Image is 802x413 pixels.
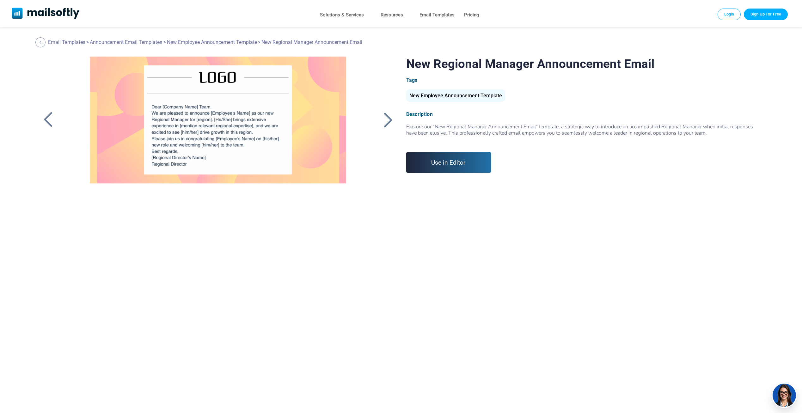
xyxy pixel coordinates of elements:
a: Resources [381,10,403,20]
a: Login [718,9,741,20]
a: Use in Editor [406,152,491,173]
a: Solutions & Services [320,10,364,20]
a: Email Templates [419,10,455,20]
a: Mailsoftly [12,8,80,20]
a: Back [40,112,56,128]
a: Back [35,37,47,47]
a: Pricing [464,10,479,20]
div: Tags [406,77,762,83]
a: New Employee Announcement Template [167,39,257,45]
a: Announcement Email Templates [90,39,162,45]
a: New Regional Manager Announcement Email [76,57,360,215]
a: Back [380,112,396,128]
div: Explore our "New Regional Manager Announcement Email" template, a strategic way to introduce an a... [406,124,762,143]
h1: New Regional Manager Announcement Email [406,57,762,71]
a: Trial [744,9,788,20]
a: New Employee Announcement Template [406,95,505,98]
div: Description [406,111,762,117]
div: New Employee Announcement Template [406,89,505,102]
a: Email Templates [48,39,85,45]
